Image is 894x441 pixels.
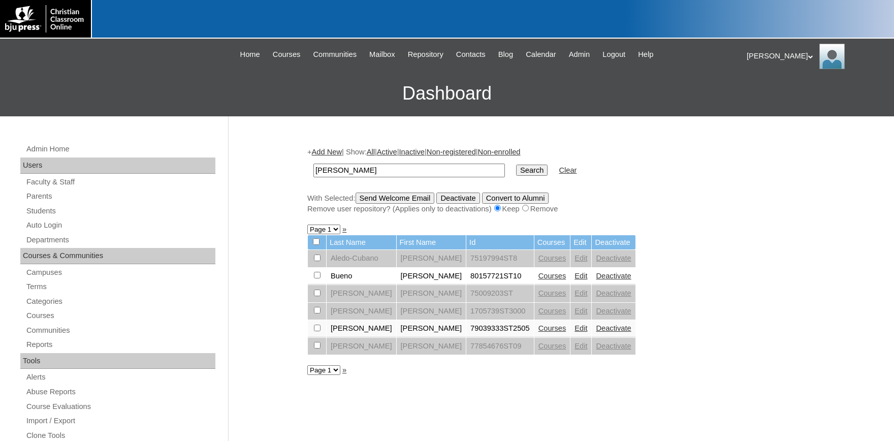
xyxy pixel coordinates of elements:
td: 77854676ST09 [466,338,534,355]
span: Logout [602,49,625,60]
a: Edit [574,272,587,280]
a: Edit [574,342,587,350]
a: Edit [574,254,587,262]
a: Courses [268,49,306,60]
a: Repository [403,49,449,60]
span: Mailbox [369,49,395,60]
td: Aledo-Cubano [327,250,396,267]
a: Add New [312,148,342,156]
td: [PERSON_NAME] [397,250,466,267]
a: Alerts [25,371,215,384]
span: Home [240,49,260,60]
img: logo-white.png [5,5,86,33]
a: Communities [308,49,362,60]
a: Auto Login [25,219,215,232]
div: With Selected: [307,193,810,214]
a: Deactivate [596,289,631,297]
a: Courses [538,324,566,332]
a: Communities [25,324,215,337]
a: Departments [25,234,215,246]
td: [PERSON_NAME] [397,338,466,355]
td: Deactivate [592,235,635,250]
td: Id [466,235,534,250]
input: Search [313,164,505,177]
a: Courses [538,289,566,297]
a: Abuse Reports [25,386,215,398]
td: Edit [570,235,591,250]
div: Users [20,157,215,174]
a: Admin [564,49,595,60]
span: Contacts [456,49,486,60]
td: 75197994ST8 [466,250,534,267]
span: Communities [313,49,357,60]
h3: Dashboard [5,71,889,116]
div: + | Show: | | | | [307,147,810,214]
td: [PERSON_NAME] [397,285,466,302]
a: Mailbox [364,49,400,60]
a: Blog [493,49,518,60]
span: Repository [408,49,443,60]
a: Edit [574,289,587,297]
td: [PERSON_NAME] [397,320,466,337]
a: Terms [25,280,215,293]
td: First Name [397,235,466,250]
a: Contacts [451,49,491,60]
a: » [342,366,346,374]
td: [PERSON_NAME] [327,285,396,302]
a: Categories [25,295,215,308]
a: Home [235,49,265,60]
a: » [342,225,346,233]
a: Deactivate [596,324,631,332]
td: Bueno [327,268,396,285]
a: Non-enrolled [478,148,521,156]
a: Students [25,205,215,217]
input: Convert to Alumni [482,193,549,204]
a: Non-registered [427,148,476,156]
a: Clear [559,166,577,174]
span: Help [638,49,653,60]
a: Reports [25,338,215,351]
a: Courses [538,254,566,262]
a: Logout [597,49,630,60]
a: Courses [538,342,566,350]
td: [PERSON_NAME] [397,268,466,285]
td: 79039333ST2505 [466,320,534,337]
span: Blog [498,49,513,60]
a: Courses [538,272,566,280]
a: Courses [538,307,566,315]
a: Import / Export [25,415,215,427]
a: Admin Home [25,143,215,155]
div: [PERSON_NAME] [747,44,884,69]
td: [PERSON_NAME] [327,320,396,337]
input: Deactivate [436,193,480,204]
td: [PERSON_NAME] [397,303,466,320]
a: Courses [25,309,215,322]
td: [PERSON_NAME] [327,303,396,320]
a: All [367,148,375,156]
a: Campuses [25,266,215,279]
a: Deactivate [596,342,631,350]
input: Send Welcome Email [356,193,435,204]
a: Edit [574,307,587,315]
td: [PERSON_NAME] [327,338,396,355]
a: Active [377,148,397,156]
a: Deactivate [596,272,631,280]
a: Course Evaluations [25,400,215,413]
span: Admin [569,49,590,60]
a: Deactivate [596,254,631,262]
span: Calendar [526,49,556,60]
a: Deactivate [596,307,631,315]
div: Tools [20,353,215,369]
td: 1705739ST3000 [466,303,534,320]
a: Calendar [521,49,561,60]
a: Inactive [399,148,425,156]
a: Parents [25,190,215,203]
div: Remove user repository? (Applies only to deactivations) Keep Remove [307,204,810,214]
td: Last Name [327,235,396,250]
td: 80157721ST10 [466,268,534,285]
a: Faculty & Staff [25,176,215,188]
td: 75009203ST [466,285,534,302]
img: Karen Lawton [819,44,845,69]
a: Help [633,49,658,60]
a: Edit [574,324,587,332]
